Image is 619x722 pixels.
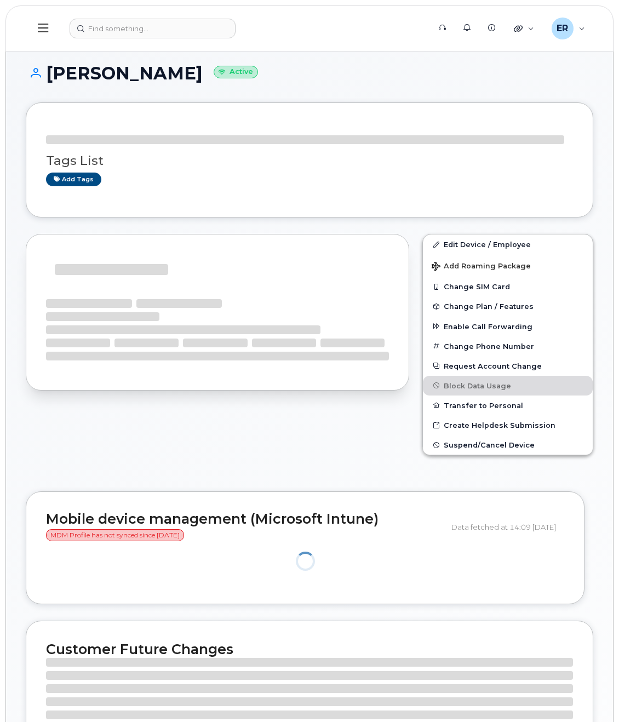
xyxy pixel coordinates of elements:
[423,317,593,336] button: Enable Call Forwarding
[423,396,593,415] button: Transfer to Personal
[444,302,534,311] span: Change Plan / Features
[423,356,593,376] button: Request Account Change
[423,415,593,435] a: Create Helpdesk Submission
[46,154,573,168] h3: Tags List
[46,173,101,186] a: Add tags
[423,234,593,254] a: Edit Device / Employee
[423,376,593,396] button: Block Data Usage
[451,517,564,537] div: Data fetched at 14:09 [DATE]
[423,296,593,316] button: Change Plan / Features
[444,322,532,330] span: Enable Call Forwarding
[214,66,258,78] small: Active
[46,512,443,542] h2: Mobile device management (Microsoft Intune)
[432,262,531,272] span: Add Roaming Package
[423,277,593,296] button: Change SIM Card
[26,64,593,83] h1: [PERSON_NAME]
[46,529,184,541] span: MDM Profile has not synced since [DATE]
[444,441,535,449] span: Suspend/Cancel Device
[46,641,573,657] h2: Customer Future Changes
[423,336,593,356] button: Change Phone Number
[423,435,593,455] button: Suspend/Cancel Device
[423,254,593,277] button: Add Roaming Package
